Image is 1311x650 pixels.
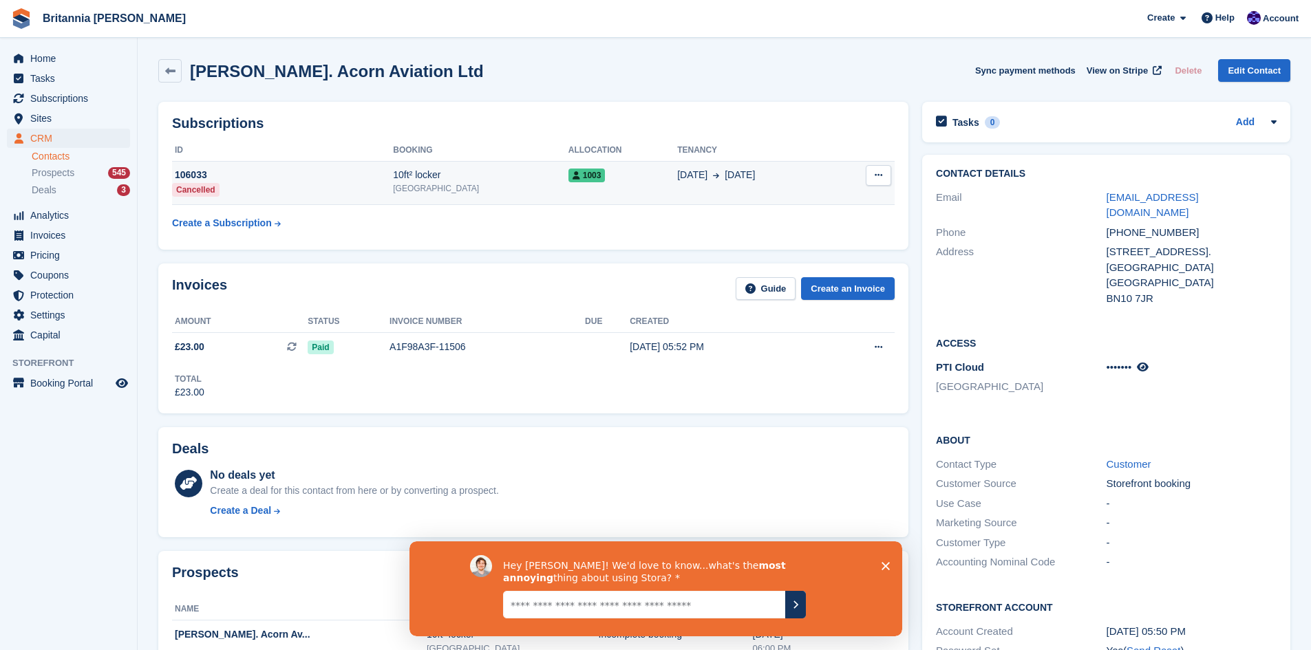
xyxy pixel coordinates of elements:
[393,182,568,195] div: [GEOGRAPHIC_DATA]
[117,184,130,196] div: 3
[11,8,32,29] img: stora-icon-8386f47178a22dfd0bd8f6a31ec36ba5ce8667c1dd55bd0f319d3a0aa187defe.svg
[936,225,1106,241] div: Phone
[210,503,271,518] div: Create a Deal
[985,116,1001,129] div: 0
[1107,275,1277,291] div: [GEOGRAPHIC_DATA]
[30,69,113,88] span: Tasks
[7,89,130,108] a: menu
[32,150,130,163] a: Contacts
[172,311,308,333] th: Amount
[936,190,1106,221] div: Email
[936,457,1106,473] div: Contact Type
[7,373,130,393] a: menu
[936,433,1277,446] h2: About
[1107,624,1277,640] div: [DATE] 05:50 PM
[677,140,836,162] th: Tenancy
[30,49,113,68] span: Home
[936,600,1277,614] h2: Storefront Account
[630,311,820,333] th: Created
[308,340,333,354] span: Paid
[7,69,130,88] a: menu
[7,49,130,68] a: menu
[1107,191,1199,219] a: [EMAIL_ADDRESS][DOMAIN_NAME]
[32,166,74,180] span: Prospects
[1107,554,1277,570] div: -
[1218,59,1290,82] a: Edit Contact
[1215,11,1235,25] span: Help
[936,535,1106,551] div: Customer Type
[190,62,484,80] h2: [PERSON_NAME]. Acorn Aviation Ltd
[952,116,979,129] h2: Tasks
[936,554,1106,570] div: Accounting Nominal Code
[1169,59,1207,82] button: Delete
[1147,11,1175,25] span: Create
[1107,361,1132,373] span: •••••••
[936,476,1106,492] div: Customer Source
[7,305,130,325] a: menu
[175,385,204,400] div: £23.00
[30,325,113,345] span: Capital
[210,503,498,518] a: Create a Deal
[1107,515,1277,531] div: -
[1107,291,1277,307] div: BN10 7JR
[1263,12,1299,25] span: Account
[172,116,895,131] h2: Subscriptions
[630,340,820,354] div: [DATE] 05:52 PM
[172,140,393,162] th: ID
[936,515,1106,531] div: Marketing Source
[210,484,498,498] div: Create a deal for this contact from here or by converting a prospect.
[172,216,272,230] div: Create a Subscription
[32,183,130,197] a: Deals 3
[1087,64,1148,78] span: View on Stripe
[1107,458,1151,470] a: Customer
[114,375,130,391] a: Preview store
[30,373,113,393] span: Booking Portal
[936,336,1277,349] h2: Access
[725,168,755,182] span: [DATE]
[1107,476,1277,492] div: Storefront booking
[172,441,209,457] h2: Deals
[30,206,113,225] span: Analytics
[172,210,281,236] a: Create a Subscription
[409,541,902,636] iframe: Survey by David from Stora
[1107,244,1277,260] div: [STREET_ADDRESS].
[936,379,1106,395] li: [GEOGRAPHIC_DATA]
[585,311,630,333] th: Due
[393,140,568,162] th: Booking
[7,246,130,265] a: menu
[175,373,204,385] div: Total
[30,285,113,305] span: Protection
[936,624,1106,640] div: Account Created
[30,129,113,148] span: CRM
[736,277,796,300] a: Guide
[7,285,130,305] a: menu
[390,311,585,333] th: Invoice number
[936,169,1277,180] h2: Contact Details
[936,244,1106,306] div: Address
[172,598,427,620] th: Name
[568,169,606,182] span: 1003
[32,166,130,180] a: Prospects 545
[1107,535,1277,551] div: -
[30,266,113,285] span: Coupons
[32,184,56,197] span: Deals
[975,59,1076,82] button: Sync payment methods
[568,140,677,162] th: Allocation
[175,340,204,354] span: £23.00
[12,356,137,370] span: Storefront
[37,7,191,30] a: Britannia [PERSON_NAME]
[172,168,393,182] div: 106033
[210,467,498,484] div: No deals yet
[30,109,113,128] span: Sites
[172,565,239,590] h2: Prospects
[30,226,113,245] span: Invoices
[1107,260,1277,276] div: [GEOGRAPHIC_DATA]
[30,89,113,108] span: Subscriptions
[172,183,220,197] div: Cancelled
